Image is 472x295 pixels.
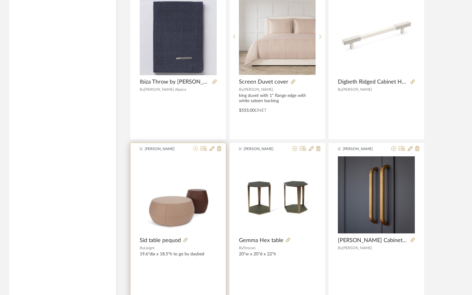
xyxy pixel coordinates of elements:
span: By [140,88,144,91]
span: Gemma Hex table [239,237,283,244]
div: king duvet with 1" flange edge with white sateen backing [239,93,316,104]
div: 0 [140,156,217,234]
div: 20"w x 20"d x 22"h [239,252,316,262]
img: Sid table pequod [140,156,217,233]
span: [PERSON_NAME] [343,146,382,152]
span: Screen Duvet cover [239,79,288,85]
span: Troscan [243,246,256,250]
span: [PERSON_NAME] [145,146,184,152]
span: [PERSON_NAME] [243,88,273,91]
span: Ibiza Throw by [PERSON_NAME] [140,79,210,85]
span: [PERSON_NAME] Alpaca [144,88,186,91]
span: By [140,246,144,250]
span: By [338,246,342,250]
span: [PERSON_NAME] Cabinet Handle without Backplate [338,237,408,244]
span: By [338,88,342,91]
span: $555.00 [239,108,255,113]
img: Gemma Hex table [239,166,316,224]
span: DNET [255,108,266,113]
span: Digbeth Ridged Cabinet Handle without Backplate [338,79,408,85]
span: [PERSON_NAME] [342,88,372,91]
span: Sid table pequod [140,237,181,244]
div: 19.6"dia x 18.5"h to go by daybed [140,252,217,262]
span: By [239,88,243,91]
span: [PERSON_NAME] [244,146,283,152]
span: [PERSON_NAME] [342,246,372,250]
span: Liaigre [144,246,155,250]
span: By [239,246,243,250]
img: Dougan Cabinet Handle without Backplate [338,156,415,233]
